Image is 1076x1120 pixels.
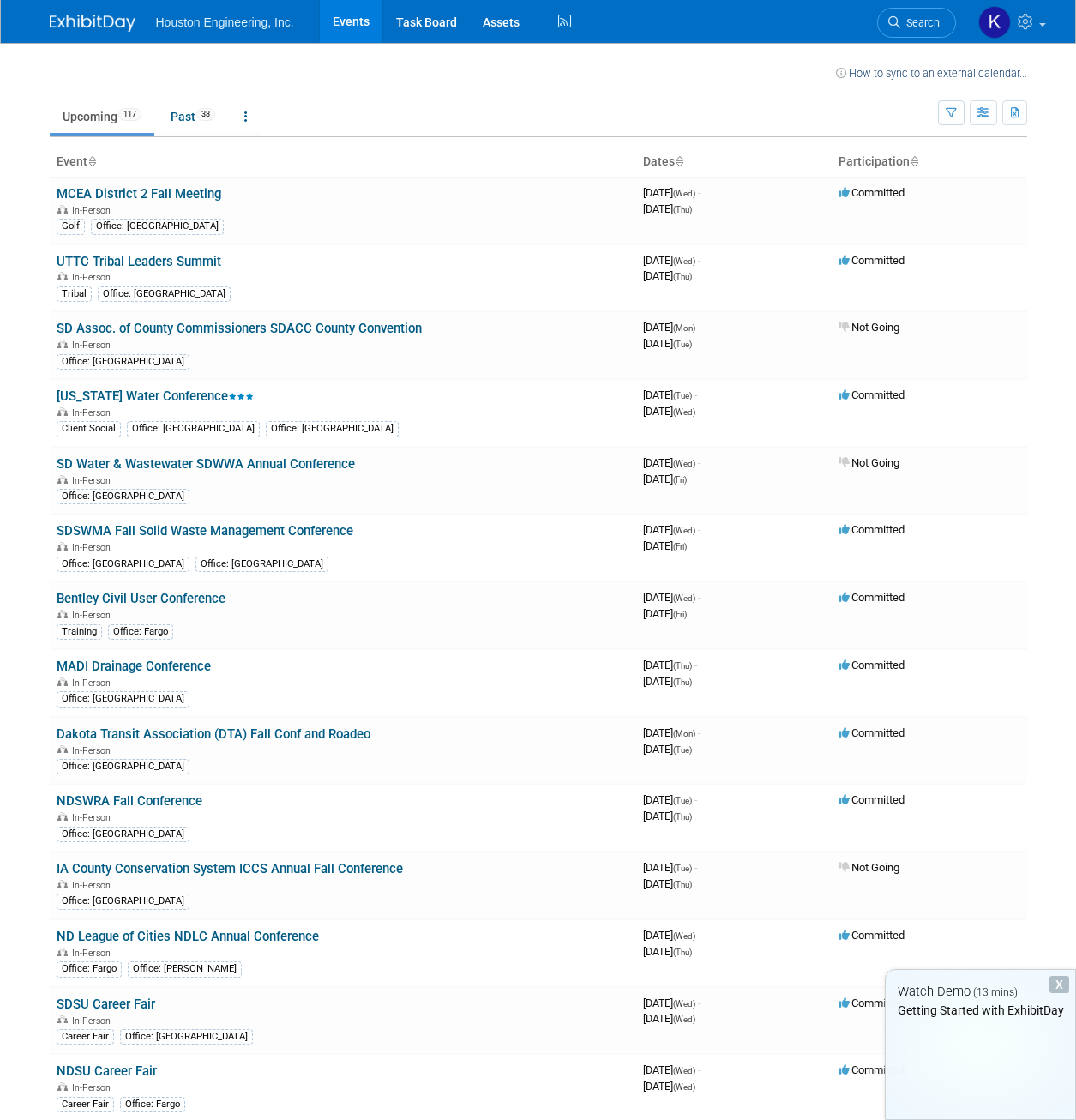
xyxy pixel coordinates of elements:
[57,624,102,640] div: Training
[72,948,116,959] span: In-Person
[673,391,692,400] span: (Tue)
[673,272,692,281] span: (Thu)
[673,1082,695,1092] span: (Wed)
[196,108,215,121] span: 38
[57,591,225,606] a: Bentley Civil User Conference
[636,148,832,177] th: Dates
[72,677,116,689] span: In-Person
[72,812,116,823] span: In-Person
[57,523,353,539] a: SDSWMA Fall Solid Waste Management Conference
[698,456,700,469] span: -
[57,489,189,504] div: Office: [GEOGRAPHIC_DATA]
[673,880,692,889] span: (Thu)
[57,272,68,280] img: In-Person Event
[57,388,254,404] a: [US_STATE] Water Conference
[698,186,700,199] span: -
[57,880,68,888] img: In-Person Event
[886,1002,1075,1019] div: Getting Started with ExhibitDay
[72,1015,116,1027] span: In-Person
[910,154,918,168] a: Sort by Participation Type
[643,877,692,890] span: [DATE]
[673,323,695,333] span: (Mon)
[643,793,697,806] span: [DATE]
[839,1063,905,1076] span: Committed
[57,961,122,977] div: Office: Fargo
[156,15,294,29] span: Houston Engineering, Inc.
[675,154,683,168] a: Sort by Start Date
[673,1066,695,1075] span: (Wed)
[57,1082,68,1091] img: In-Person Event
[643,337,692,350] span: [DATE]
[1049,976,1069,993] div: Dismiss
[57,1029,114,1045] div: Career Fair
[72,880,116,891] span: In-Person
[72,542,116,553] span: In-Person
[72,340,116,351] span: In-Person
[57,205,68,214] img: In-Person Event
[839,321,899,334] span: Not Going
[839,523,905,536] span: Committed
[108,624,173,640] div: Office: Fargo
[72,745,116,756] span: In-Person
[673,340,692,349] span: (Tue)
[57,659,211,674] a: MADI Drainage Conference
[72,475,116,486] span: In-Person
[57,793,202,809] a: NDSWRA Fall Conference
[57,997,155,1012] a: SDSU Career Fair
[50,148,636,177] th: Event
[643,321,700,334] span: [DATE]
[698,997,700,1009] span: -
[57,456,355,472] a: SD Water & Wastewater SDWWA Annual Conference
[643,405,695,418] span: [DATE]
[673,661,692,671] span: (Thu)
[673,1015,695,1024] span: (Wed)
[839,186,905,199] span: Committed
[839,793,905,806] span: Committed
[72,1082,116,1093] span: In-Person
[57,557,189,572] div: Office: [GEOGRAPHIC_DATA]
[673,189,695,198] span: (Wed)
[57,894,189,909] div: Office: [GEOGRAPHIC_DATA]
[643,1063,700,1076] span: [DATE]
[839,659,905,671] span: Committed
[877,8,956,38] a: Search
[87,154,96,168] a: Sort by Event Name
[57,1015,68,1024] img: In-Person Event
[832,148,1027,177] th: Participation
[673,948,692,957] span: (Thu)
[643,254,700,267] span: [DATE]
[643,473,687,485] span: [DATE]
[266,421,399,437] div: Office: [GEOGRAPHIC_DATA]
[673,729,695,738] span: (Mon)
[839,929,905,942] span: Committed
[57,421,121,437] div: Client Social
[643,1012,695,1025] span: [DATE]
[673,459,695,468] span: (Wed)
[673,812,692,822] span: (Thu)
[886,983,1075,1001] div: Watch Demo
[120,1029,253,1045] div: Office: [GEOGRAPHIC_DATA]
[673,256,695,266] span: (Wed)
[643,202,692,215] span: [DATE]
[698,929,700,942] span: -
[698,726,700,739] span: -
[57,186,221,202] a: MCEA District 2 Fall Meeting
[57,407,68,416] img: In-Person Event
[50,15,135,32] img: ExhibitDay
[57,475,68,484] img: In-Person Event
[643,539,687,552] span: [DATE]
[57,1097,114,1112] div: Career Fair
[643,945,692,958] span: [DATE]
[839,388,905,401] span: Committed
[673,407,695,417] span: (Wed)
[91,219,224,234] div: Office: [GEOGRAPHIC_DATA]
[673,677,692,687] span: (Thu)
[973,986,1018,998] span: (13 mins)
[57,610,68,618] img: In-Person Event
[643,659,697,671] span: [DATE]
[698,321,700,334] span: -
[839,726,905,739] span: Committed
[57,745,68,754] img: In-Person Event
[694,861,697,874] span: -
[72,610,116,621] span: In-Person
